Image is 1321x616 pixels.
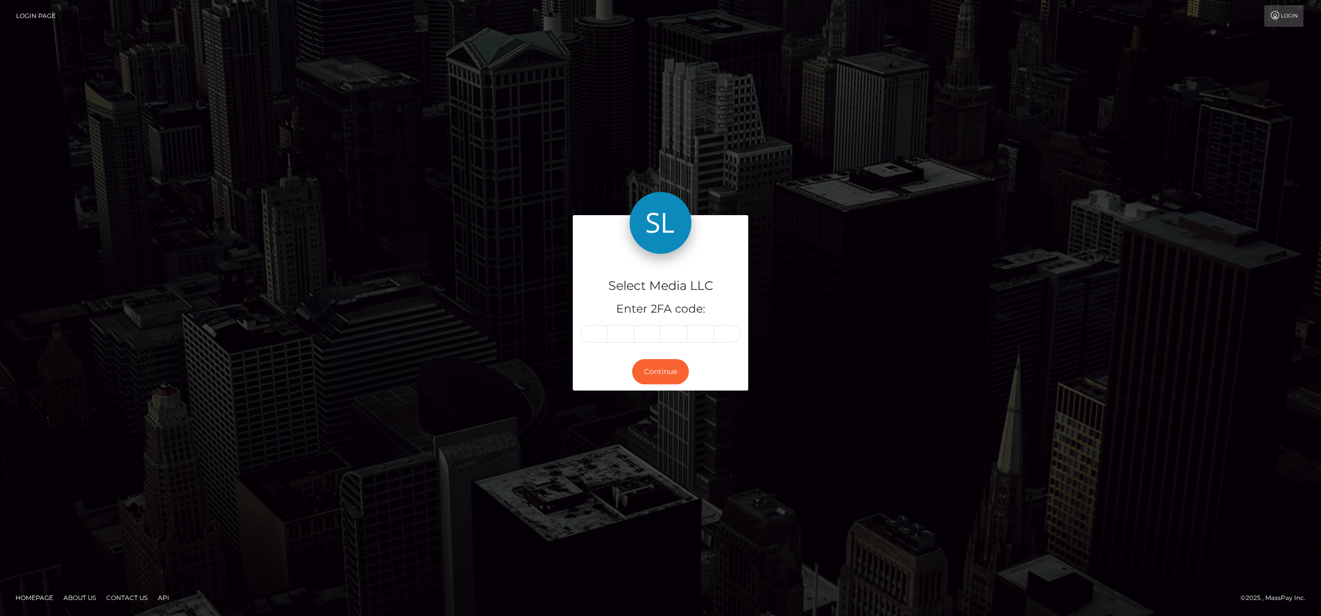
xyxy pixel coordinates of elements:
a: API [154,590,173,606]
div: © 2025 , MassPay Inc. [1241,592,1313,604]
a: About Us [59,590,100,606]
a: Contact Us [102,590,152,606]
h4: Select Media LLC [581,277,740,295]
a: Login Page [16,5,56,27]
a: Login [1264,5,1303,27]
a: Homepage [11,590,57,606]
button: Continue [632,359,689,384]
img: Select Media LLC [630,192,691,254]
h5: Enter 2FA code: [581,301,740,317]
